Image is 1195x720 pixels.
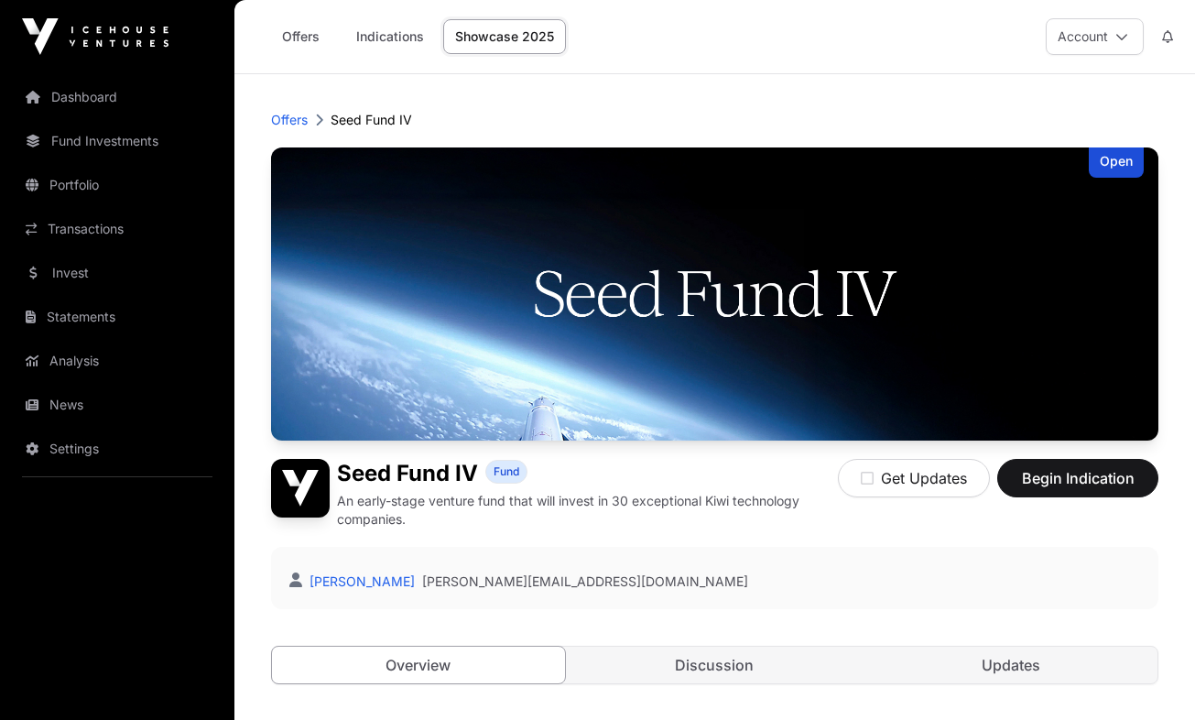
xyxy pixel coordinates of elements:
[1046,18,1144,55] button: Account
[15,165,220,205] a: Portfolio
[443,19,566,54] a: Showcase 2025
[838,459,990,497] button: Get Updates
[337,459,478,488] h1: Seed Fund IV
[306,573,415,589] a: [PERSON_NAME]
[271,111,308,129] a: Offers
[15,429,220,469] a: Settings
[15,297,220,337] a: Statements
[344,19,436,54] a: Indications
[1103,632,1195,720] iframe: Chat Widget
[15,77,220,117] a: Dashboard
[422,573,748,591] a: [PERSON_NAME][EMAIL_ADDRESS][DOMAIN_NAME]
[15,253,220,293] a: Invest
[997,459,1158,497] button: Begin Indication
[264,19,337,54] a: Offers
[997,477,1158,496] a: Begin Indication
[494,464,519,479] span: Fund
[22,18,168,55] img: Icehouse Ventures Logo
[15,341,220,381] a: Analysis
[1020,467,1135,489] span: Begin Indication
[272,647,1157,683] nav: Tabs
[271,646,566,684] a: Overview
[864,647,1157,683] a: Updates
[271,147,1158,441] img: Seed Fund IV
[337,492,838,529] p: An early-stage venture fund that will invest in 30 exceptional Kiwi technology companies.
[15,209,220,249] a: Transactions
[271,459,330,518] img: Seed Fund IV
[15,385,220,425] a: News
[331,111,412,129] p: Seed Fund IV
[15,121,220,161] a: Fund Investments
[569,647,862,683] a: Discussion
[1089,147,1144,178] div: Open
